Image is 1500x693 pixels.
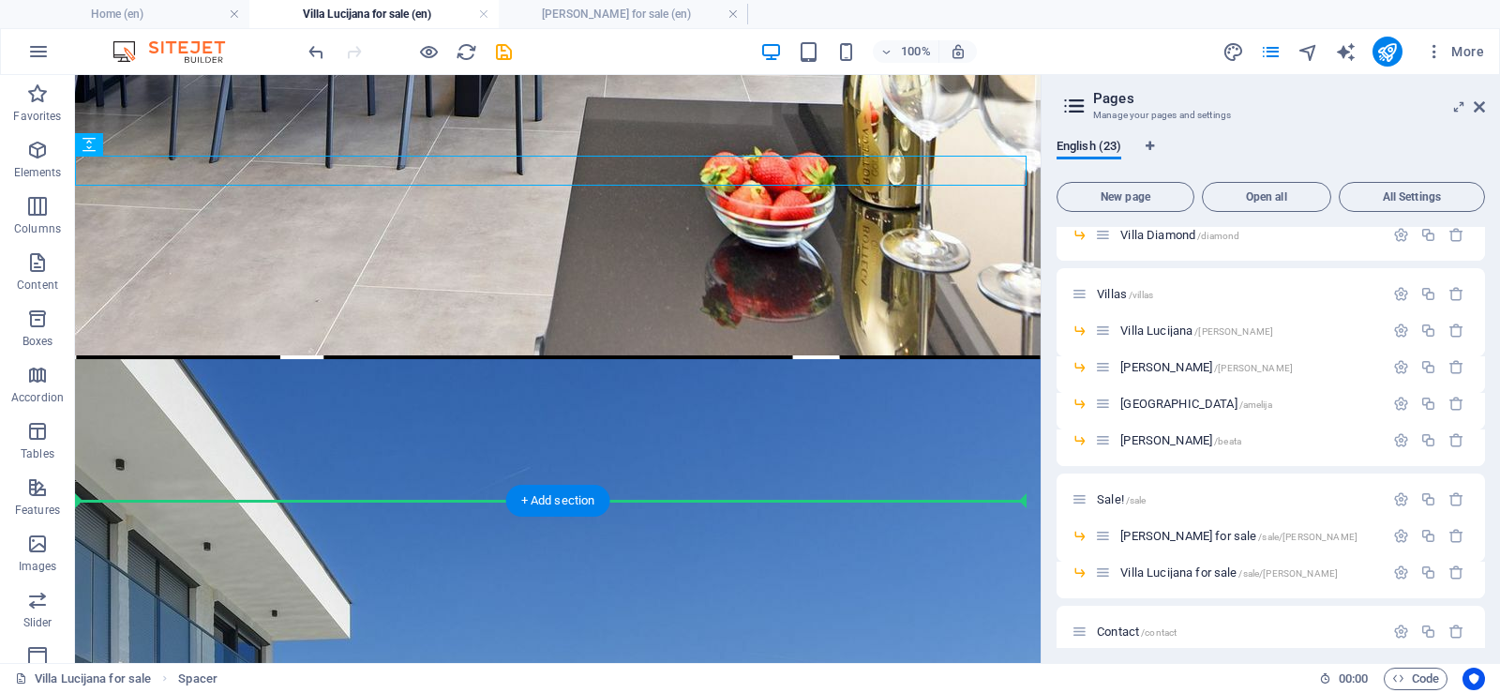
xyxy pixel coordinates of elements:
span: /sale [1126,495,1147,505]
span: All Settings [1347,191,1477,203]
span: 00 00 [1339,668,1368,690]
p: Columns [14,221,61,236]
span: [PERSON_NAME] [1120,360,1293,374]
span: More [1425,42,1484,61]
div: Villa Lucijana for sale/sale/[PERSON_NAME] [1115,566,1384,579]
button: undo [305,40,327,63]
button: publish [1372,37,1402,67]
div: [PERSON_NAME]/beata [1115,434,1384,446]
div: Remove [1448,227,1464,243]
button: More [1417,37,1492,67]
span: New page [1065,191,1186,203]
div: Settings [1393,432,1409,448]
i: Navigator [1297,41,1319,63]
span: /contact [1141,627,1177,638]
div: Duplicate [1420,286,1436,302]
button: Open all [1202,182,1331,212]
span: /[PERSON_NAME] [1214,363,1293,373]
h6: 100% [901,40,931,63]
button: design [1222,40,1245,63]
div: Language Tabs [1057,139,1485,174]
span: /diamond [1197,231,1239,241]
div: Duplicate [1420,491,1436,507]
span: /amelija [1239,399,1272,410]
span: Open all [1210,191,1323,203]
div: Villa Diamond/diamond [1115,229,1384,241]
img: Editor Logo [108,40,248,63]
p: Tables [21,446,54,461]
span: : [1352,671,1355,685]
span: Click to open page [1097,625,1177,639]
i: On resize automatically adjust zoom level to fit chosen device. [950,43,967,60]
div: Duplicate [1420,528,1436,544]
i: Design (Ctrl+Alt+Y) [1222,41,1244,63]
span: Click to open page [1097,287,1153,301]
i: Reload page [456,41,477,63]
i: Undo: Paste (Ctrl+Z) [306,41,327,63]
div: Remove [1448,624,1464,640]
span: [PERSON_NAME] for sale [1120,529,1357,543]
p: Accordion [11,390,64,405]
div: Sale!/sale [1091,493,1384,505]
span: Code [1392,668,1439,690]
span: /sale/[PERSON_NAME] [1238,568,1338,579]
div: Settings [1393,359,1409,375]
div: Settings [1393,491,1409,507]
h3: Manage your pages and settings [1093,107,1447,124]
div: Remove [1448,396,1464,412]
div: [PERSON_NAME]/[PERSON_NAME] [1115,361,1384,373]
div: Remove [1448,432,1464,448]
div: Remove [1448,359,1464,375]
span: /villas [1129,290,1153,300]
a: Click to cancel selection. Double-click to open Pages [15,668,151,690]
button: 100% [873,40,939,63]
p: Content [17,278,58,293]
i: AI Writer [1335,41,1357,63]
span: Click to open page [1097,492,1146,506]
button: text_generator [1335,40,1357,63]
div: Settings [1393,565,1409,580]
button: All Settings [1339,182,1485,212]
div: Settings [1393,528,1409,544]
span: /[PERSON_NAME] [1194,326,1273,337]
div: Duplicate [1420,396,1436,412]
p: Features [15,503,60,518]
h4: [PERSON_NAME] for sale (en) [499,4,748,24]
div: Duplicate [1420,624,1436,640]
div: Settings [1393,227,1409,243]
p: Favorites [13,109,61,124]
div: Settings [1393,624,1409,640]
div: Remove [1448,286,1464,302]
p: Boxes [22,334,53,349]
div: [PERSON_NAME] for sale/sale/[PERSON_NAME] [1115,530,1384,542]
button: pages [1260,40,1282,63]
h6: Session time [1319,668,1369,690]
i: Save (Ctrl+S) [493,41,515,63]
h4: Villa Lucijana for sale (en) [249,4,499,24]
button: navigator [1297,40,1320,63]
button: reload [455,40,477,63]
span: Click to open page [1120,228,1239,242]
span: Villa Lucijana [1120,324,1273,338]
div: Duplicate [1420,432,1436,448]
div: Settings [1393,396,1409,412]
div: Duplicate [1420,565,1436,580]
div: Contact/contact [1091,625,1384,638]
span: Click to select. Double-click to edit [178,668,217,690]
p: Slider [23,615,52,630]
div: Duplicate [1420,323,1436,339]
button: Code [1384,668,1447,690]
h2: Pages [1093,90,1485,107]
span: [PERSON_NAME] [1120,433,1241,447]
button: save [492,40,515,63]
span: /beata [1214,436,1241,446]
p: Images [19,559,57,574]
i: Pages (Ctrl+Alt+S) [1260,41,1282,63]
i: Publish [1376,41,1398,63]
span: Villa Lucijana for sale [1120,565,1338,580]
div: Remove [1448,565,1464,580]
div: Settings [1393,323,1409,339]
span: /sale/[PERSON_NAME] [1258,532,1357,542]
div: Settings [1393,286,1409,302]
p: Elements [14,165,62,180]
